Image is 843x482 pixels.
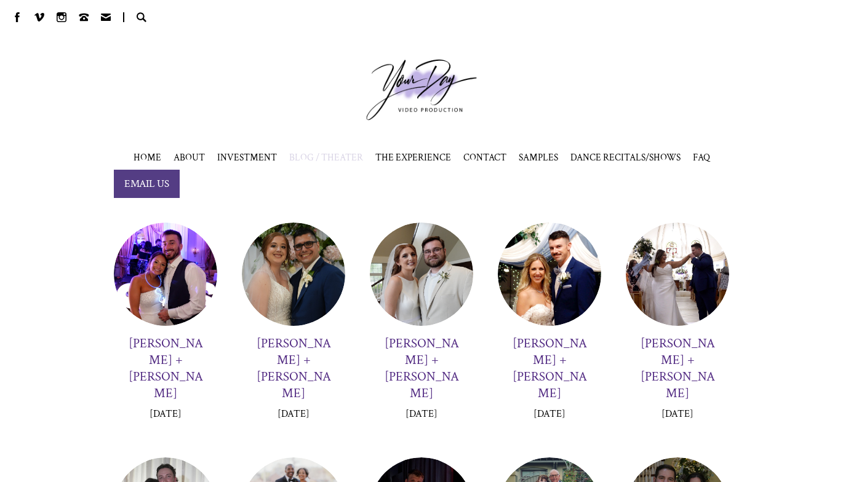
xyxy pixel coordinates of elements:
span: SAMPLES [519,151,558,164]
h3: [PERSON_NAME] + [PERSON_NAME] [510,335,589,401]
a: [PERSON_NAME] + [PERSON_NAME] [DATE] [626,223,729,433]
p: [DATE] [278,408,310,421]
h3: [PERSON_NAME] + [PERSON_NAME] [254,335,333,401]
span: EMAIL US [124,177,169,191]
a: EMAIL US [114,170,180,198]
h3: [PERSON_NAME] + [PERSON_NAME] [638,335,717,401]
a: BLOG / THEATER [289,151,363,164]
a: [PERSON_NAME] + [PERSON_NAME] [DATE] [370,223,473,433]
a: [PERSON_NAME] + [PERSON_NAME] [DATE] [114,223,217,433]
p: [DATE] [150,408,182,421]
a: INVESTMENT [217,151,277,164]
p: [DATE] [406,408,437,421]
a: THE EXPERIENCE [375,151,451,164]
a: [PERSON_NAME] + [PERSON_NAME] [DATE] [498,223,601,433]
span: DANCE RECITALS/SHOWS [570,151,681,164]
a: FAQ [693,151,710,164]
p: [DATE] [533,408,565,421]
a: Your Day Production Logo [348,41,495,139]
a: ABOUT [174,151,205,164]
h3: [PERSON_NAME] + [PERSON_NAME] [382,335,461,401]
h3: [PERSON_NAME] + [PERSON_NAME] [126,335,205,401]
a: HOME [134,151,161,164]
a: [PERSON_NAME] + [PERSON_NAME] [DATE] [242,223,345,433]
a: CONTACT [463,151,506,164]
p: [DATE] [661,408,693,421]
